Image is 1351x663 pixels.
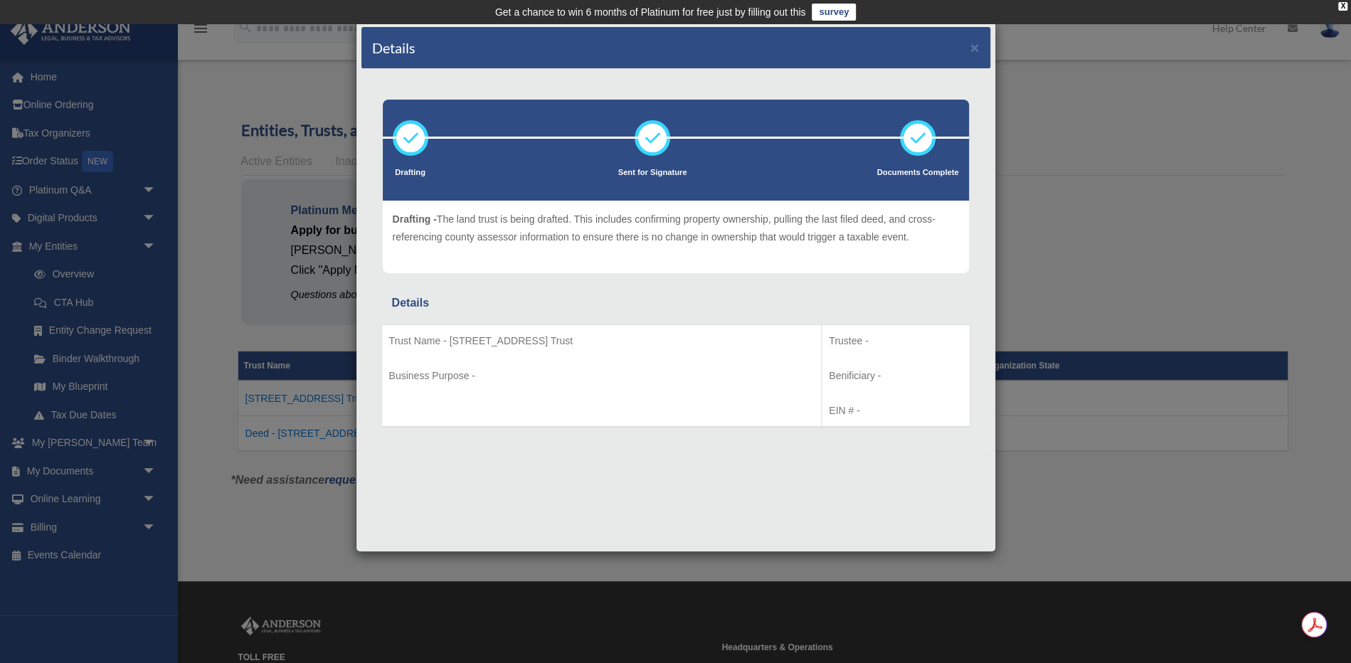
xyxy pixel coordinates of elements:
[393,213,437,225] span: Drafting -
[877,166,959,180] p: Documents Complete
[393,211,959,245] p: The land trust is being drafted. This includes confirming property ownership, pulling the last fi...
[393,166,428,180] p: Drafting
[829,402,962,420] p: EIN # -
[495,4,806,21] div: Get a chance to win 6 months of Platinum for free just by filling out this
[970,40,980,55] button: ×
[829,332,962,350] p: Trustee -
[389,367,815,385] p: Business Purpose -
[812,4,856,21] a: survey
[618,166,687,180] p: Sent for Signature
[829,367,962,385] p: Benificiary -
[389,332,815,350] p: Trust Name - [STREET_ADDRESS] Trust
[372,38,415,58] h4: Details
[392,293,960,313] div: Details
[1338,2,1347,11] div: close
